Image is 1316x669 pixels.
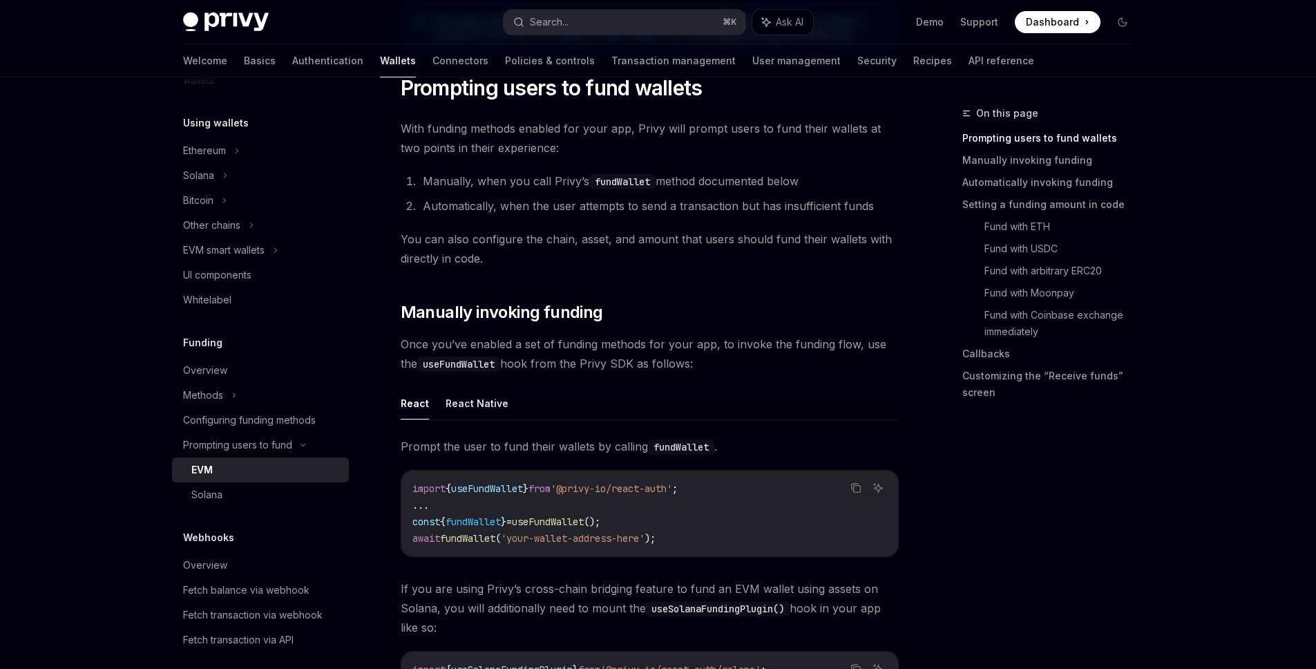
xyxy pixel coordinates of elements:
div: Configuring funding methods [183,412,316,428]
code: useSolanaFundingPlugin() [646,601,790,616]
div: Fetch balance via webhook [183,582,309,599]
span: ( [495,532,501,545]
a: Basics [244,44,276,77]
div: Fetch transaction via API [183,632,294,648]
a: Wallets [380,44,416,77]
a: Solana [172,482,349,507]
span: useFundWallet [451,482,523,495]
a: Transaction management [611,44,736,77]
span: If you are using Privy’s cross-chain bridging feature to fund an EVM wallet using assets on Solan... [401,579,899,637]
code: fundWallet [648,440,714,455]
span: '@privy-io/react-auth' [551,482,672,495]
a: Authentication [292,44,363,77]
span: ; [672,482,678,495]
a: Fund with Coinbase exchange immediately [984,304,1145,343]
li: Manually, when you call Privy’s method documented below [419,171,899,191]
a: API reference [969,44,1034,77]
li: Automatically, when the user attempts to send a transaction but has insufficient funds [419,196,899,216]
span: } [523,482,528,495]
a: User management [752,44,841,77]
button: React Native [446,387,508,420]
span: ⌘ K [723,17,737,28]
span: ); [645,532,656,545]
a: Callbacks [962,343,1145,365]
button: Search...⌘K [504,10,745,35]
a: Fetch transaction via API [172,628,349,652]
span: } [501,516,506,528]
button: React [401,387,429,420]
a: Customizing the “Receive funds” screen [962,365,1145,404]
div: Solana [183,167,214,184]
a: Fund with arbitrary ERC20 [984,260,1145,282]
button: Toggle dark mode [1112,11,1134,33]
span: Prompting users to fund wallets [401,75,703,100]
a: Automatically invoking funding [962,171,1145,194]
a: Welcome [183,44,227,77]
button: Copy the contents from the code block [847,479,865,497]
span: ... [412,499,429,511]
img: dark logo [183,12,269,32]
div: Prompting users to fund [183,437,292,453]
span: fundWallet [440,532,495,545]
a: Recipes [913,44,952,77]
div: Overview [183,362,227,379]
code: useFundWallet [417,357,500,372]
span: = [506,516,512,528]
div: Fetch transaction via webhook [183,607,323,623]
button: Ask AI [752,10,813,35]
div: Search... [530,14,569,30]
div: Overview [183,557,227,574]
a: Configuring funding methods [172,408,349,433]
span: Ask AI [776,15,803,29]
span: (); [584,516,600,528]
span: import [412,482,446,495]
div: Other chains [183,217,240,234]
a: Whitelabel [172,288,349,312]
h5: Funding [183,334,222,351]
a: EVM [172,458,349,482]
h5: Webhooks [183,529,234,546]
span: You can also configure the chain, asset, and amount that users should fund their wallets with dir... [401,229,899,268]
a: Overview [172,553,349,578]
span: await [412,532,440,545]
span: fundWallet [446,516,501,528]
span: Manually invoking funding [401,301,603,323]
div: Solana [191,487,222,503]
span: const [412,516,440,528]
a: Fetch balance via webhook [172,578,349,603]
span: from [528,482,551,495]
span: 'your-wallet-address-here' [501,532,645,545]
a: Prompting users to fund wallets [962,127,1145,149]
a: Overview [172,358,349,383]
a: Manually invoking funding [962,149,1145,171]
a: Policies & controls [505,44,595,77]
a: Support [960,15,998,29]
div: Whitelabel [183,292,231,308]
a: Demo [916,15,944,29]
div: EVM smart wallets [183,242,265,258]
span: useFundWallet [512,516,584,528]
div: EVM [191,462,213,478]
span: { [440,516,446,528]
div: Methods [183,387,223,404]
button: Ask AI [869,479,887,497]
h5: Using wallets [183,115,249,131]
a: Setting a funding amount in code [962,194,1145,216]
a: Fund with ETH [984,216,1145,238]
a: Fund with Moonpay [984,282,1145,304]
a: Security [857,44,897,77]
span: On this page [976,105,1038,122]
span: Prompt the user to fund their wallets by calling . [401,437,899,456]
code: fundWallet [589,174,656,189]
a: Dashboard [1015,11,1100,33]
div: Bitcoin [183,192,213,209]
span: { [446,482,451,495]
span: With funding methods enabled for your app, Privy will prompt users to fund their wallets at two p... [401,119,899,158]
a: Fetch transaction via webhook [172,603,349,628]
div: UI components [183,267,251,283]
div: Ethereum [183,142,226,159]
a: Connectors [432,44,488,77]
span: Once you’ve enabled a set of funding methods for your app, to invoke the funding flow, use the ho... [401,334,899,373]
a: Fund with USDC [984,238,1145,260]
a: UI components [172,263,349,288]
